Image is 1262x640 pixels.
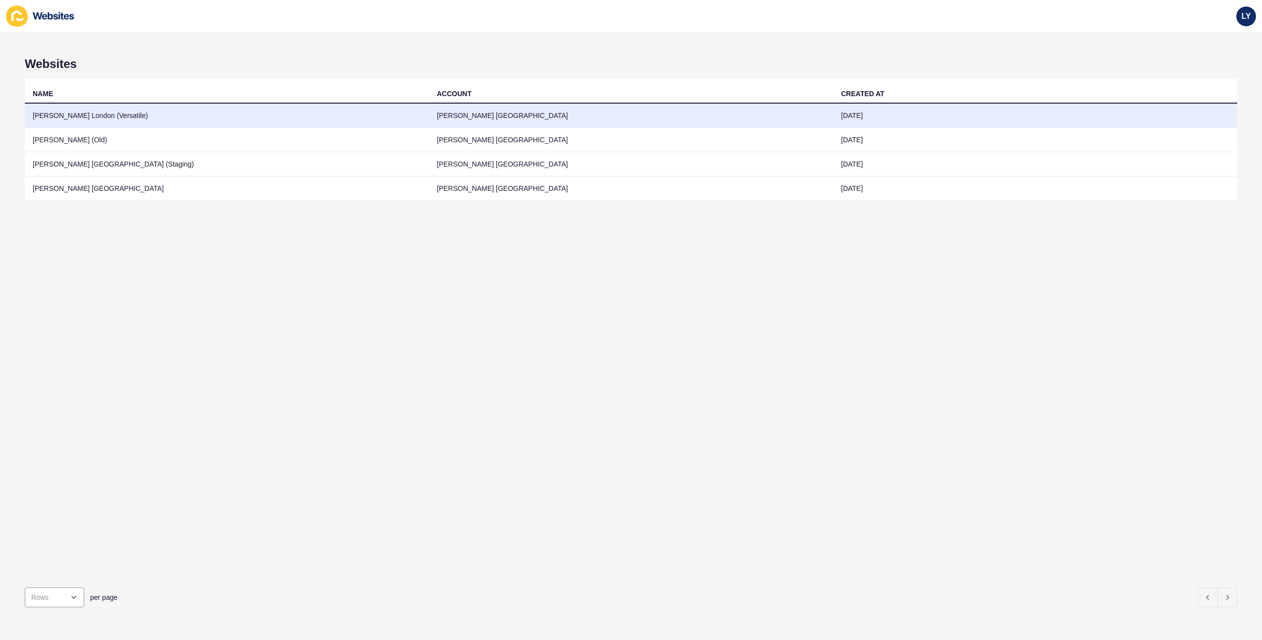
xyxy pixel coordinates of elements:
[33,89,53,99] div: NAME
[833,128,1237,152] td: [DATE]
[437,89,472,99] div: ACCOUNT
[1242,11,1251,21] span: LY
[833,104,1237,128] td: [DATE]
[25,587,84,607] div: open menu
[90,592,117,602] span: per page
[429,152,833,176] td: [PERSON_NAME] [GEOGRAPHIC_DATA]
[841,89,885,99] div: CREATED AT
[25,104,429,128] td: [PERSON_NAME] London (Versatile)
[25,57,1237,71] h1: Websites
[429,176,833,201] td: [PERSON_NAME] [GEOGRAPHIC_DATA]
[25,152,429,176] td: [PERSON_NAME] [GEOGRAPHIC_DATA] (Staging)
[25,176,429,201] td: [PERSON_NAME] [GEOGRAPHIC_DATA]
[429,128,833,152] td: [PERSON_NAME] [GEOGRAPHIC_DATA]
[429,104,833,128] td: [PERSON_NAME] [GEOGRAPHIC_DATA]
[833,176,1237,201] td: [DATE]
[833,152,1237,176] td: [DATE]
[25,128,429,152] td: [PERSON_NAME] (Old)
